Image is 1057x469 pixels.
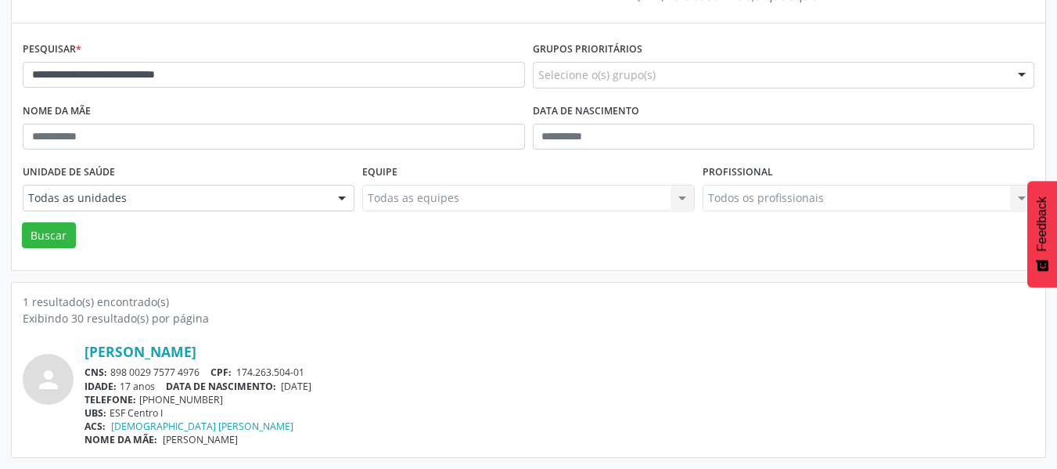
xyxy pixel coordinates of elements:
span: Todas as unidades [28,190,322,206]
span: UBS: [84,406,106,420]
a: [DEMOGRAPHIC_DATA] [PERSON_NAME] [111,420,293,433]
label: Unidade de saúde [23,161,115,185]
label: Equipe [362,161,397,185]
span: [PERSON_NAME] [163,433,238,446]
i: person [34,366,63,394]
a: [PERSON_NAME] [84,343,196,360]
span: [DATE] [281,380,311,393]
button: Feedback - Mostrar pesquisa [1027,181,1057,287]
span: 174.263.504-01 [236,366,304,379]
span: CNS: [84,366,107,379]
div: 1 resultado(s) encontrado(s) [23,294,1034,310]
label: Data de nascimento [533,99,639,124]
span: DATA DE NASCIMENTO: [166,380,276,393]
span: CPF: [210,366,232,379]
div: ESF Centro I [84,406,1034,420]
label: Grupos prioritários [533,38,642,62]
label: Nome da mãe [23,99,91,124]
span: Selecione o(s) grupo(s) [538,67,656,83]
label: Pesquisar [23,38,81,62]
div: [PHONE_NUMBER] [84,393,1034,406]
div: Exibindo 30 resultado(s) por página [23,310,1034,326]
span: NOME DA MÃE: [84,433,157,446]
span: TELEFONE: [84,393,136,406]
button: Buscar [22,222,76,249]
span: ACS: [84,420,106,433]
div: 898 0029 7577 4976 [84,366,1034,379]
span: Feedback [1035,197,1049,251]
label: Profissional [703,161,773,185]
div: 17 anos [84,380,1034,393]
span: IDADE: [84,380,117,393]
